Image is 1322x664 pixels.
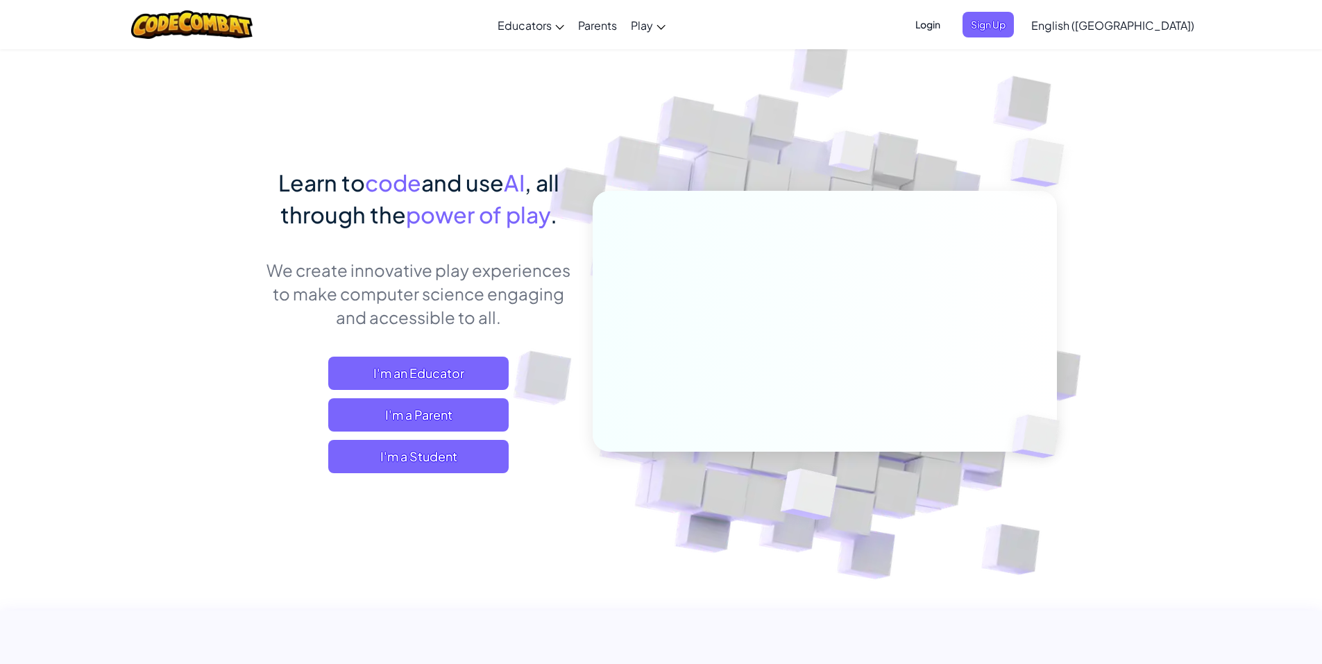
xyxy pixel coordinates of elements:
span: and use [421,169,504,196]
img: Overlap cubes [988,386,1092,487]
a: English ([GEOGRAPHIC_DATA]) [1024,6,1201,44]
a: I'm a Parent [328,398,509,432]
a: I'm an Educator [328,357,509,390]
span: AI [504,169,525,196]
a: Play [624,6,672,44]
span: Play [631,18,653,33]
span: Educators [498,18,552,33]
span: . [550,201,557,228]
a: Educators [491,6,571,44]
button: I'm a Student [328,440,509,473]
span: English ([GEOGRAPHIC_DATA]) [1031,18,1194,33]
img: CodeCombat logo [131,10,253,39]
button: Login [907,12,949,37]
img: Overlap cubes [802,103,902,207]
span: Learn to [278,169,365,196]
span: power of play [406,201,550,228]
a: Parents [571,6,624,44]
img: Overlap cubes [746,439,870,554]
span: code [365,169,421,196]
button: Sign Up [963,12,1014,37]
img: Overlap cubes [983,104,1103,221]
p: We create innovative play experiences to make computer science engaging and accessible to all. [266,258,572,329]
